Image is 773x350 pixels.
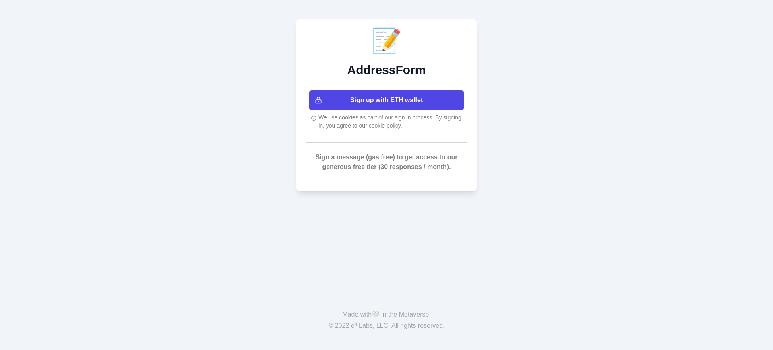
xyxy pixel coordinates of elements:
h2: AddressForm [306,63,467,77]
div: 📝 [306,29,467,53]
p: © 2022 e⁴ Labs, LLC. All rights reserved. [13,321,760,331]
div: We use cookies as part of our sign in process. By signing in, you agree to our cookie policy. [306,113,467,130]
p: Made with in the Metaverse. [13,310,760,319]
button: Sign up with ETH wallet [309,90,464,110]
p: Sign a message (gas free) to get access to our generous free tier (30 responses / month). [306,152,467,172]
span: 🤍 [372,311,380,318]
